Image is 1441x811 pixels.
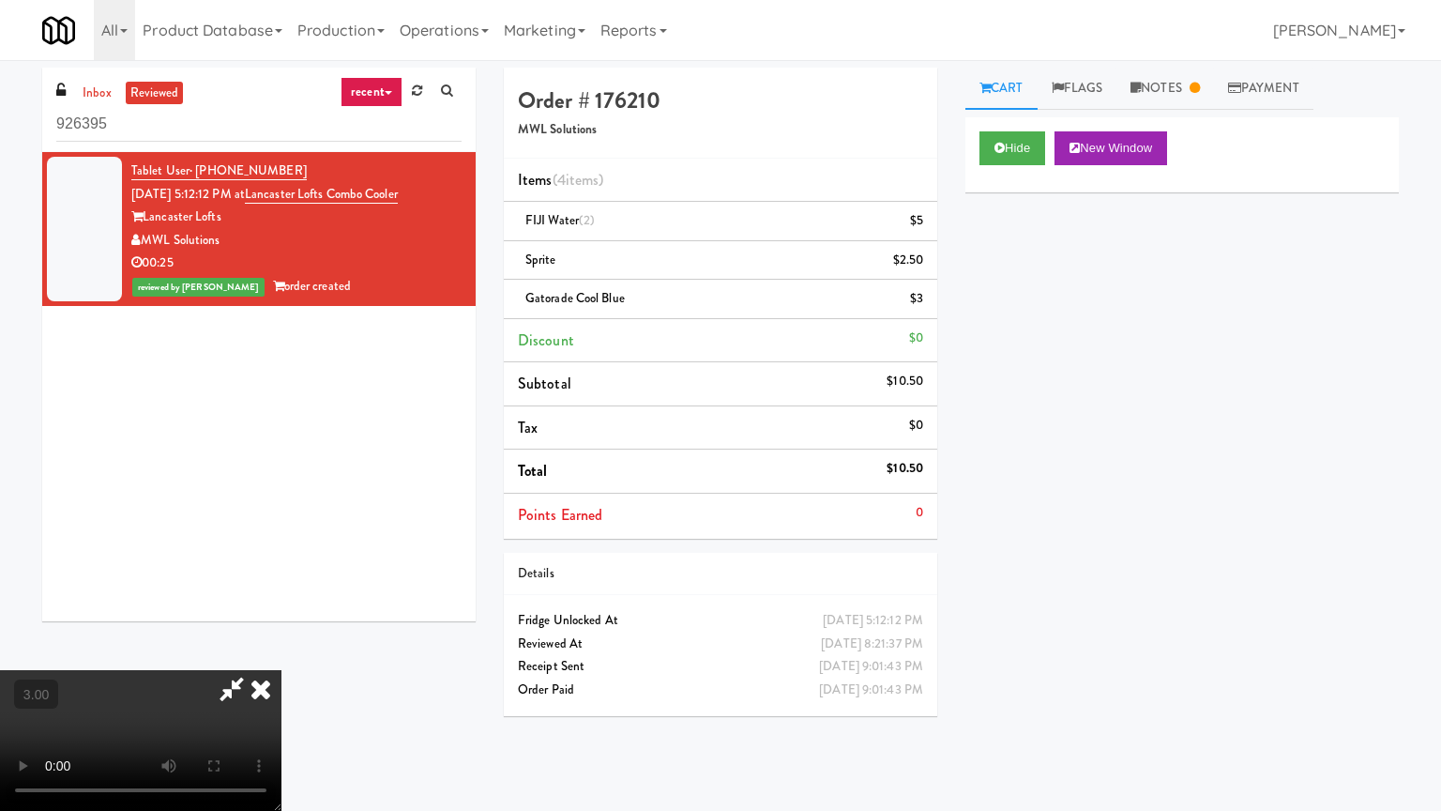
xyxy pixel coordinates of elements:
span: Subtotal [518,373,571,394]
ng-pluralize: items [566,169,599,191]
div: 00:25 [131,252,462,275]
div: 0 [916,501,923,525]
div: $3 [910,287,923,311]
span: Discount [518,329,574,351]
div: $0 [909,327,923,350]
span: Total [518,460,548,482]
div: $2.50 [893,249,924,272]
a: Cart [965,68,1038,110]
div: Details [518,562,923,586]
a: recent [341,77,402,107]
span: [DATE] 5:12:12 PM at [131,185,245,203]
span: FIJI Water [525,211,595,229]
span: · [PHONE_NUMBER] [190,161,307,179]
div: [DATE] 9:01:43 PM [819,655,923,679]
div: $10.50 [887,457,923,481]
div: [DATE] 5:12:12 PM [823,609,923,633]
button: Hide [979,131,1045,165]
span: Gatorade Cool Blue [525,289,625,307]
div: [DATE] 8:21:37 PM [821,633,923,656]
span: Items [518,169,603,191]
div: $10.50 [887,370,923,393]
span: order created [273,277,351,295]
input: Search vision orders [56,107,462,142]
div: MWL Solutions [131,229,462,252]
div: $0 [909,414,923,437]
div: $5 [910,209,923,233]
div: Order Paid [518,679,923,702]
a: Lancaster lofts Combo Cooler [245,185,398,204]
div: Fridge Unlocked At [518,609,923,633]
a: Notes [1116,68,1214,110]
a: Tablet User· [PHONE_NUMBER] [131,161,307,180]
span: reviewed by [PERSON_NAME] [132,278,265,297]
span: (4 ) [553,169,604,191]
div: Lancaster Lofts [131,206,462,229]
div: [DATE] 9:01:43 PM [819,679,923,702]
a: inbox [78,82,116,105]
span: Points Earned [518,504,602,526]
a: Flags [1038,68,1117,110]
img: Micromart [42,14,75,47]
span: Tax [518,417,538,438]
h5: MWL Solutions [518,123,923,137]
a: reviewed [126,82,184,105]
button: New Window [1054,131,1167,165]
span: (2) [579,211,595,229]
div: Receipt Sent [518,655,923,679]
a: Payment [1214,68,1313,110]
li: Tablet User· [PHONE_NUMBER][DATE] 5:12:12 PM atLancaster lofts Combo CoolerLancaster LoftsMWL Sol... [42,152,476,306]
h4: Order # 176210 [518,88,923,113]
span: Sprite [525,251,556,268]
div: Reviewed At [518,633,923,656]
